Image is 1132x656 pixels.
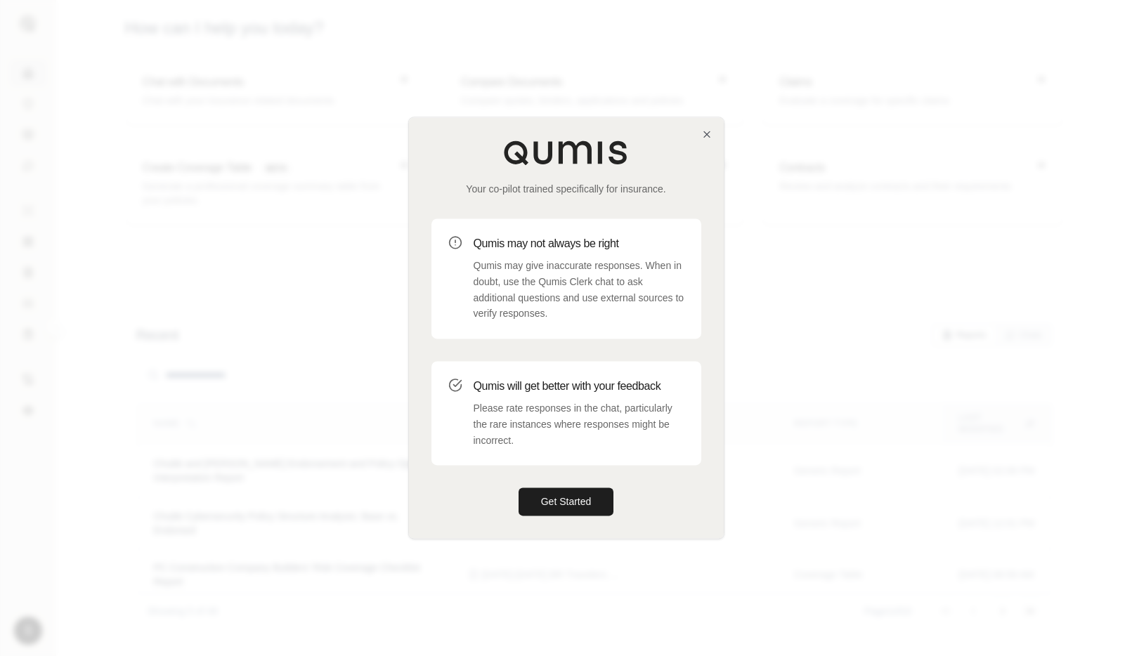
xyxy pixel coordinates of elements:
[503,140,630,165] img: Qumis Logo
[519,488,614,516] button: Get Started
[431,182,701,196] p: Your co-pilot trained specifically for insurance.
[474,378,684,395] h3: Qumis will get better with your feedback
[474,235,684,252] h3: Qumis may not always be right
[474,400,684,448] p: Please rate responses in the chat, particularly the rare instances where responses might be incor...
[474,258,684,322] p: Qumis may give inaccurate responses. When in doubt, use the Qumis Clerk chat to ask additional qu...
